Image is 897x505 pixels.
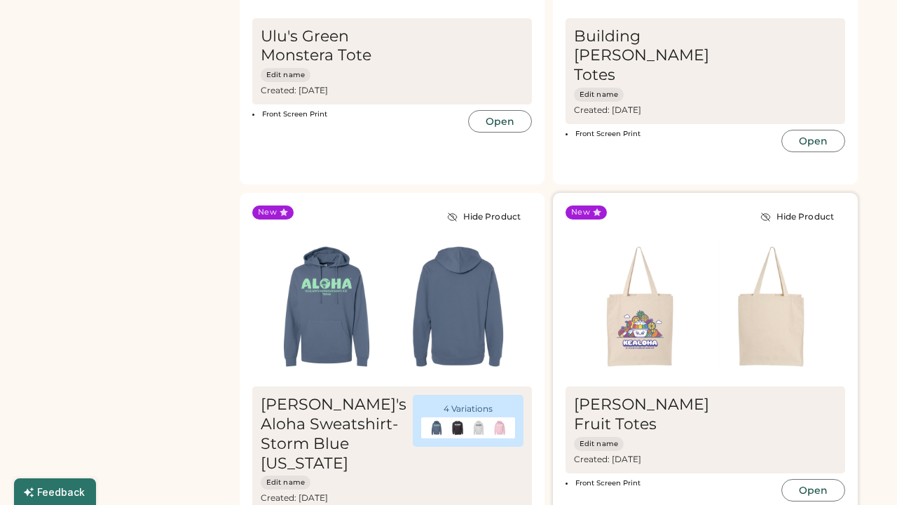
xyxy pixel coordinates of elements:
[436,206,532,228] button: Hide Product
[261,85,407,96] div: Created: [DATE]
[252,110,464,119] li: Front Screen Print
[444,403,493,415] div: 4 Variations
[574,105,720,116] div: Created: [DATE]
[261,241,392,372] img: generate-image
[781,479,845,501] button: Open
[566,479,777,487] li: Front Screen Print
[429,420,444,436] img: generate-image
[706,241,837,372] img: generate-image
[261,395,407,473] div: [PERSON_NAME]'s Aloha Sweatshirt-Storm Blue [US_STATE]
[574,88,624,102] button: Edit name
[261,476,310,490] button: Edit name
[471,420,486,436] img: generate-image
[261,492,407,504] div: Created: [DATE]
[566,130,777,138] li: Front Screen Print
[574,241,706,372] img: generate-image
[574,454,720,465] div: Created: [DATE]
[261,68,310,82] button: Edit name
[571,207,590,218] div: New
[392,241,524,372] img: generate-image
[749,206,845,228] button: Hide Product
[574,27,720,86] div: Building [PERSON_NAME] Totes
[450,420,465,436] img: generate-image
[492,420,507,436] img: generate-image
[574,395,720,434] div: [PERSON_NAME] Fruit Totes
[258,207,277,218] div: New
[574,437,624,451] button: Edit name
[781,130,845,152] button: Open
[468,110,532,133] button: Open
[261,27,407,66] div: Ulu's Green Monstera Tote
